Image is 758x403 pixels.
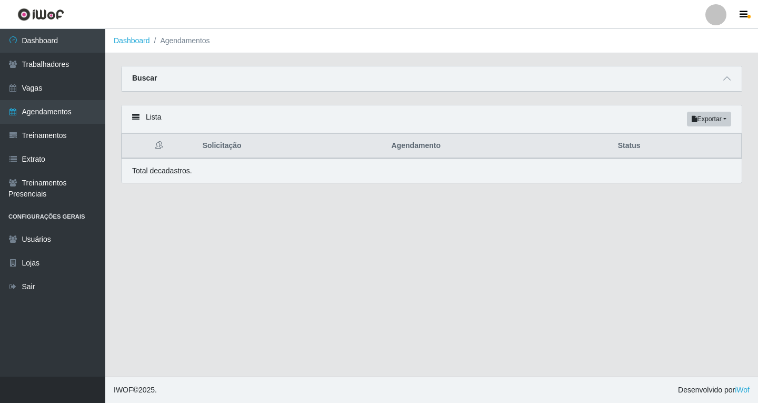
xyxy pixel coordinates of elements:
[735,386,750,394] a: iWof
[678,385,750,396] span: Desenvolvido por
[687,112,731,126] button: Exportar
[114,386,133,394] span: IWOF
[114,36,150,45] a: Dashboard
[122,105,742,133] div: Lista
[105,29,758,53] nav: breadcrumb
[132,165,192,176] p: Total de cadastros.
[114,385,157,396] span: © 2025 .
[17,8,64,21] img: CoreUI Logo
[150,35,210,46] li: Agendamentos
[196,134,385,159] th: Solicitação
[385,134,612,159] th: Agendamento
[612,134,742,159] th: Status
[132,74,157,82] strong: Buscar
